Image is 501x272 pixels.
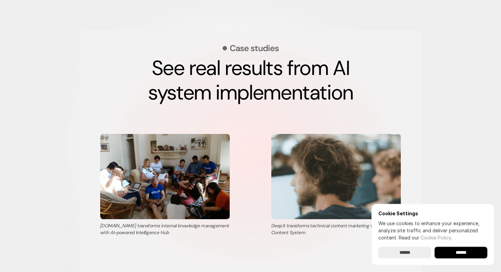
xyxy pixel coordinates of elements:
[378,211,487,216] h6: Cookie Settings
[230,44,279,52] p: Case studies
[378,220,487,241] p: We use cookies to enhance your experience, analyze site traffic and deliver personalized content.
[399,235,452,241] span: Read our .
[421,235,451,241] a: Cookie Policy
[148,55,354,106] strong: See real results from AI system implementation
[271,223,401,236] p: DeepX transforms technical content marketing with AI Content System
[100,223,230,236] p: [DOMAIN_NAME] transforms internal knowledge management with AI-powered Intelligence Hub
[79,121,250,249] a: [DOMAIN_NAME] transforms internal knowledge management with AI-powered Intelligence Hub
[250,121,422,249] a: DeepX transforms technical content marketing with AI Content System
